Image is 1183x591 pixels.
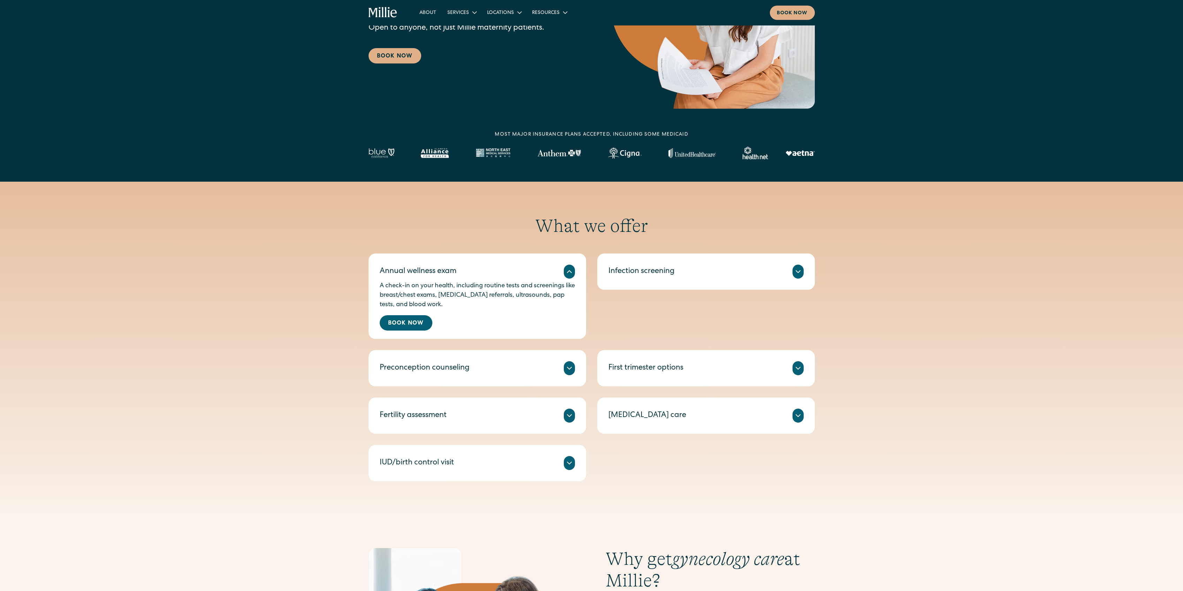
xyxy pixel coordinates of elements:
img: Aetna logo [786,150,815,156]
div: Services [447,9,469,17]
img: Blue California logo [369,148,394,158]
a: home [369,7,397,18]
img: United Healthcare logo [668,148,716,158]
img: Healthnet logo [743,147,769,159]
em: gynecology care [672,548,784,569]
img: Alameda Alliance logo [421,148,448,158]
div: IUD/birth control visit [380,457,454,469]
div: Services [442,7,481,18]
div: Infection screening [608,266,675,278]
div: Annual wellness exam [380,266,456,278]
div: Resources [532,9,560,17]
img: Anthem Logo [537,150,581,157]
a: Book Now [369,48,421,63]
a: Book now [770,6,815,20]
div: [MEDICAL_DATA] care [608,410,686,422]
div: MOST MAJOR INSURANCE PLANS ACCEPTED, INCLUDING some MEDICAID [495,131,688,138]
p: A check-in on your health, including routine tests and screenings like breast/chest exams, [MEDIC... [380,281,575,310]
a: Book Now [380,315,432,331]
div: Locations [487,9,514,17]
div: Fertility assessment [380,410,447,422]
div: First trimester options [608,363,683,374]
div: Locations [481,7,526,18]
img: North East Medical Services logo [476,148,510,158]
div: Book now [777,10,808,17]
a: About [414,7,442,18]
div: Resources [526,7,572,18]
div: Preconception counseling [380,363,470,374]
h2: What we offer [369,215,815,237]
img: Cigna logo [608,147,642,159]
